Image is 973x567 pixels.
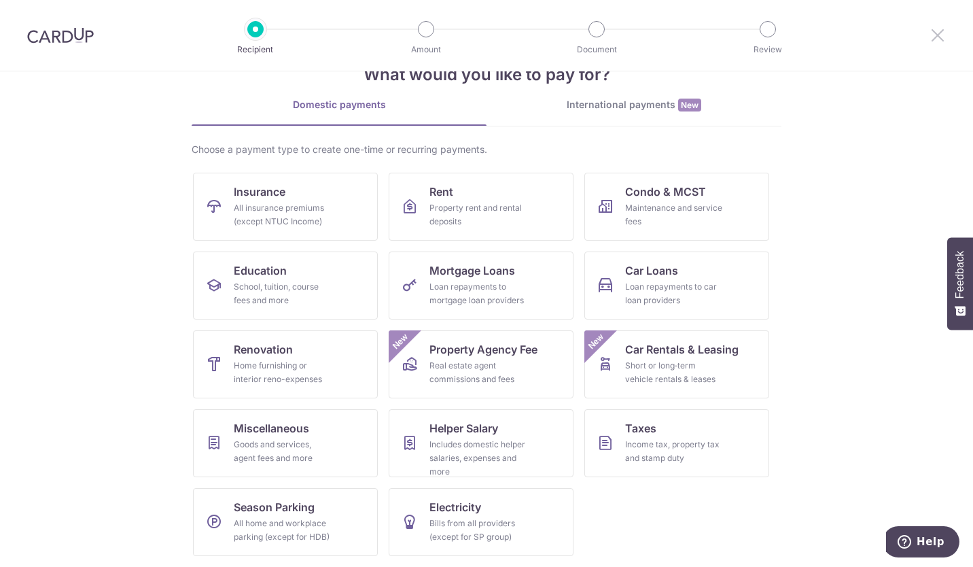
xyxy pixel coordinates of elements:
[585,330,607,353] span: New
[429,438,527,479] div: Includes domestic helper salaries, expenses and more
[234,184,285,200] span: Insurance
[192,63,781,87] h4: What would you like to pay for?
[625,341,739,358] span: Car Rentals & Leasing
[625,201,723,228] div: Maintenance and service fees
[389,252,573,320] a: Mortgage LoansLoan repayments to mortgage loan providers
[193,488,378,556] a: Season ParkingAll home and workplace parking (except for HDB)
[625,280,723,307] div: Loan repayments to car loan providers
[234,420,309,436] span: Miscellaneous
[625,262,678,279] span: Car Loans
[389,173,573,241] a: RentProperty rent and rental deposits
[389,488,573,556] a: ElectricityBills from all providers (except for SP group)
[678,99,701,111] span: New
[376,43,476,56] p: Amount
[625,359,723,386] div: Short or long‑term vehicle rentals & leases
[389,330,412,353] span: New
[429,201,527,228] div: Property rent and rental deposits
[234,438,332,465] div: Goods and services, agent fees and more
[389,330,573,398] a: Property Agency FeeReal estate agent commissions and feesNew
[486,98,781,112] div: International payments
[584,409,769,477] a: TaxesIncome tax, property tax and stamp duty
[192,143,781,156] div: Choose a payment type to create one-time or recurring payments.
[193,409,378,477] a: MiscellaneousGoods and services, agent fees and more
[193,252,378,320] a: EducationSchool, tuition, course fees and more
[234,280,332,307] div: School, tuition, course fees and more
[947,237,973,330] button: Feedback - Show survey
[234,359,332,386] div: Home furnishing or interior reno-expenses
[193,330,378,398] a: RenovationHome furnishing or interior reno-expenses
[27,27,94,44] img: CardUp
[429,341,537,358] span: Property Agency Fee
[429,280,527,307] div: Loan repayments to mortgage loan providers
[234,262,287,279] span: Education
[429,184,453,200] span: Rent
[954,251,966,298] span: Feedback
[429,517,527,544] div: Bills from all providers (except for SP group)
[234,341,293,358] span: Renovation
[546,43,647,56] p: Document
[193,173,378,241] a: InsuranceAll insurance premiums (except NTUC Income)
[234,499,315,515] span: Season Parking
[205,43,306,56] p: Recipient
[429,262,515,279] span: Mortgage Loans
[625,184,706,200] span: Condo & MCST
[234,201,332,228] div: All insurance premiums (except NTUC Income)
[886,526,959,560] iframe: Opens a widget where you can find more information
[234,517,332,544] div: All home and workplace parking (except for HDB)
[429,420,498,436] span: Helper Salary
[718,43,818,56] p: Review
[389,409,573,477] a: Helper SalaryIncludes domestic helper salaries, expenses and more
[625,420,656,436] span: Taxes
[584,173,769,241] a: Condo & MCSTMaintenance and service fees
[192,98,486,111] div: Domestic payments
[429,359,527,386] div: Real estate agent commissions and fees
[584,330,769,398] a: Car Rentals & LeasingShort or long‑term vehicle rentals & leasesNew
[625,438,723,465] div: Income tax, property tax and stamp duty
[429,499,481,515] span: Electricity
[584,252,769,320] a: Car LoansLoan repayments to car loan providers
